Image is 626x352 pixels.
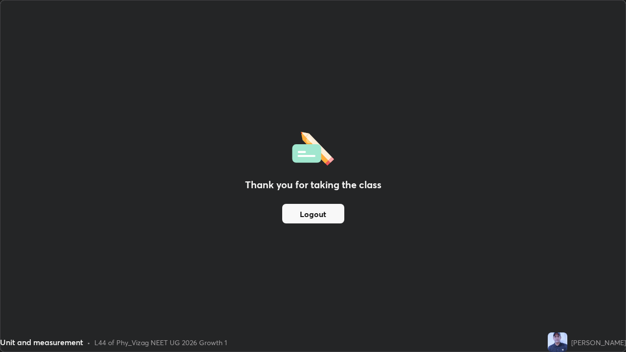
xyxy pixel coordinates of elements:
[245,177,381,192] h2: Thank you for taking the class
[94,337,227,348] div: L44 of Phy_Vizag NEET UG 2026 Growth 1
[571,337,626,348] div: [PERSON_NAME]
[292,129,334,166] img: offlineFeedback.1438e8b3.svg
[548,332,567,352] img: c61005e5861d483691173e6855379ac0.jpg
[282,204,344,223] button: Logout
[87,337,90,348] div: •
